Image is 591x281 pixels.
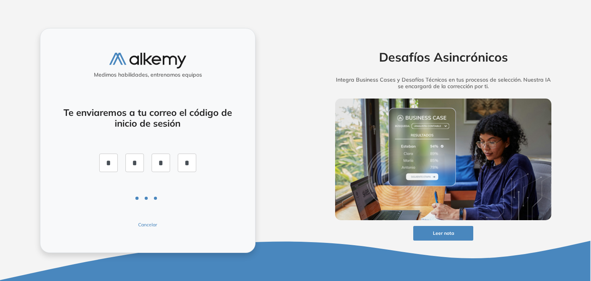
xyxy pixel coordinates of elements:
img: img-more-info [335,99,551,220]
h4: Te enviaremos a tu correo el código de inicio de sesión [61,107,235,129]
button: Cancelar [101,221,195,228]
h5: Integra Business Cases y Desafíos Técnicos en tus procesos de selección. Nuestra IA se encargará ... [323,77,563,90]
iframe: Chat Widget [453,192,591,281]
h5: Medimos habilidades, entrenamos equipos [43,72,252,78]
h2: Desafíos Asincrónicos [323,50,563,64]
img: logo-alkemy [109,53,186,69]
button: Leer nota [413,226,473,241]
div: Widget de chat [453,192,591,281]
